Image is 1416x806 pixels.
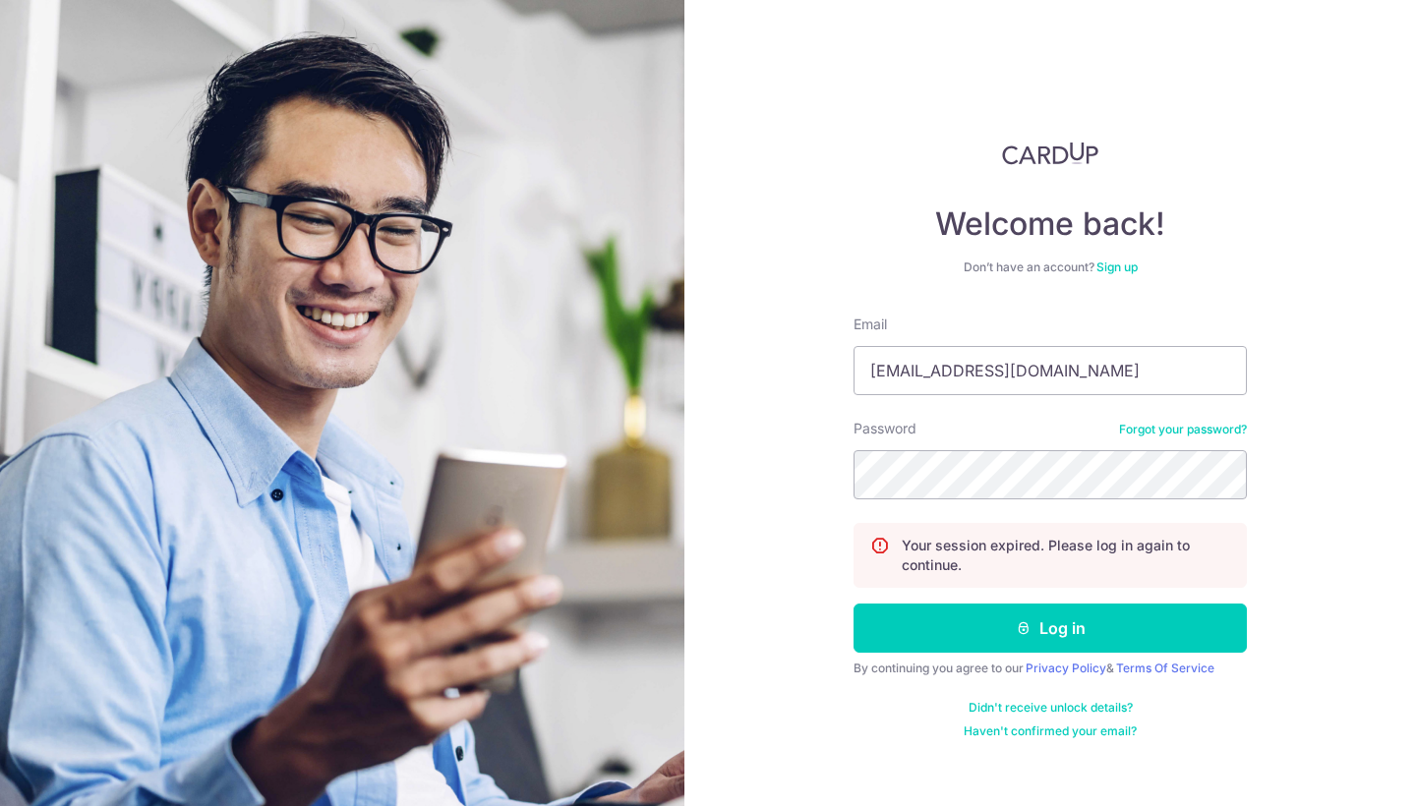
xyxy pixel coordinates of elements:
[964,723,1137,739] a: Haven't confirmed your email?
[1119,422,1247,437] a: Forgot your password?
[854,259,1247,275] div: Don’t have an account?
[854,315,887,334] label: Email
[854,419,916,438] label: Password
[854,204,1247,244] h4: Welcome back!
[854,661,1247,676] div: By continuing you agree to our &
[1096,259,1138,274] a: Sign up
[1002,142,1098,165] img: CardUp Logo
[969,700,1133,716] a: Didn't receive unlock details?
[902,536,1230,575] p: Your session expired. Please log in again to continue.
[854,346,1247,395] input: Enter your Email
[1026,661,1106,675] a: Privacy Policy
[1116,661,1214,675] a: Terms Of Service
[854,604,1247,653] button: Log in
